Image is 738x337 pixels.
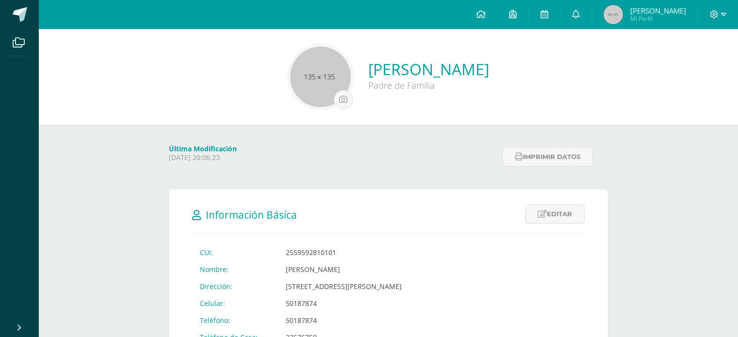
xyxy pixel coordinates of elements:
[278,295,410,312] td: 50187874
[630,15,686,23] span: Mi Perfil
[192,244,278,261] td: CUI:
[502,147,593,167] button: Imprimir datos
[278,261,410,278] td: [PERSON_NAME]
[278,312,410,329] td: 50187874
[192,312,278,329] td: Teléfono:
[368,80,489,91] div: Padre de Familia
[206,208,297,222] span: Información Básica
[169,153,496,162] p: [DATE] 20:06:23
[192,295,278,312] td: Celular:
[525,205,585,224] a: Editar
[604,5,623,24] img: 45x45
[192,278,278,295] td: Dirección:
[169,144,496,153] h4: Última Modificación
[278,244,410,261] td: 2559592810101
[192,261,278,278] td: Nombre:
[368,59,489,80] a: [PERSON_NAME]
[278,278,410,295] td: [STREET_ADDRESS][PERSON_NAME]
[630,6,686,16] span: [PERSON_NAME]
[290,47,351,107] img: 135x135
